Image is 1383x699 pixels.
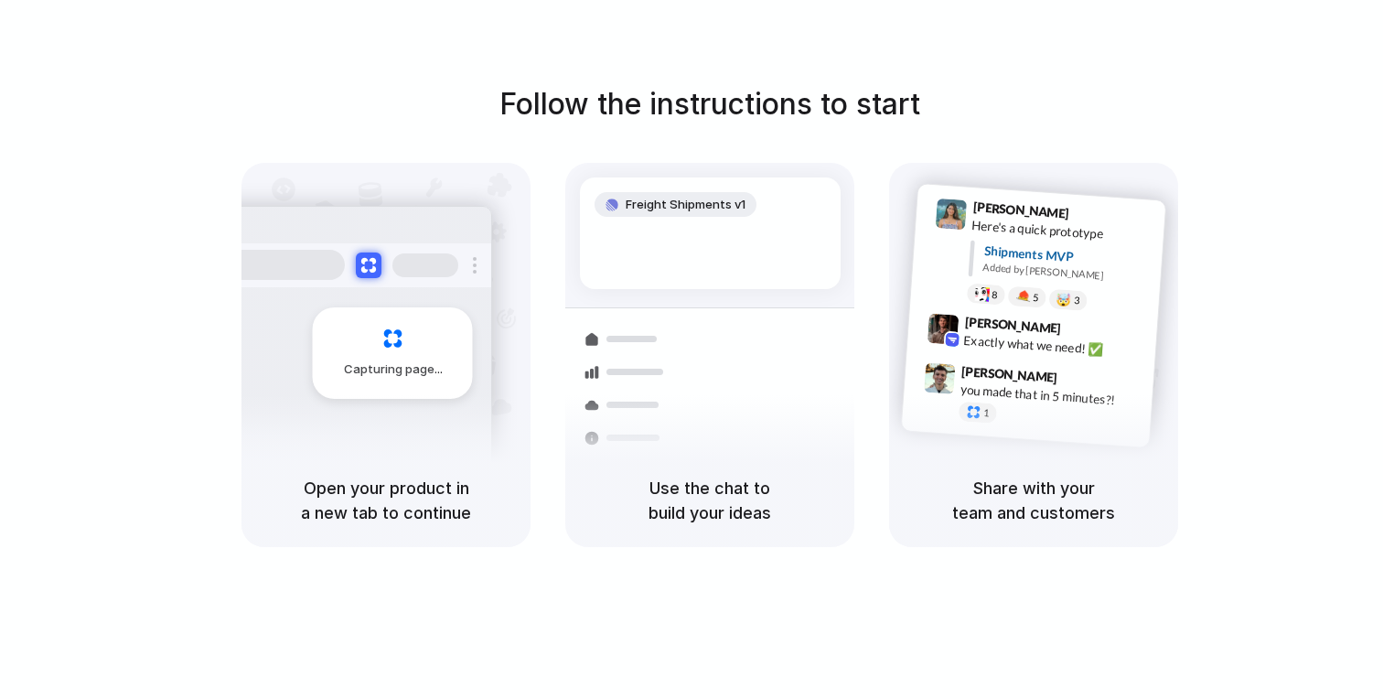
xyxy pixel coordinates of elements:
span: Capturing page [344,360,445,379]
div: you made that in 5 minutes?! [960,380,1142,411]
span: 9:47 AM [1063,370,1100,392]
h1: Follow the instructions to start [499,82,920,126]
span: 3 [1074,296,1080,306]
span: 1 [983,408,990,418]
span: 9:41 AM [1075,205,1112,227]
span: 9:42 AM [1067,320,1104,342]
h5: Use the chat to build your ideas [587,476,832,525]
div: Added by [PERSON_NAME] [982,260,1151,286]
span: Freight Shipments v1 [626,196,745,214]
span: 8 [992,289,998,299]
div: 🤯 [1056,293,1072,306]
div: Here's a quick prototype [971,215,1154,246]
div: Exactly what we need! ✅ [963,330,1146,361]
span: [PERSON_NAME] [964,312,1061,339]
span: 5 [1033,293,1039,303]
h5: Share with your team and customers [911,476,1156,525]
span: [PERSON_NAME] [961,360,1058,387]
span: [PERSON_NAME] [972,197,1069,223]
div: Shipments MVP [983,241,1152,271]
h5: Open your product in a new tab to continue [263,476,509,525]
